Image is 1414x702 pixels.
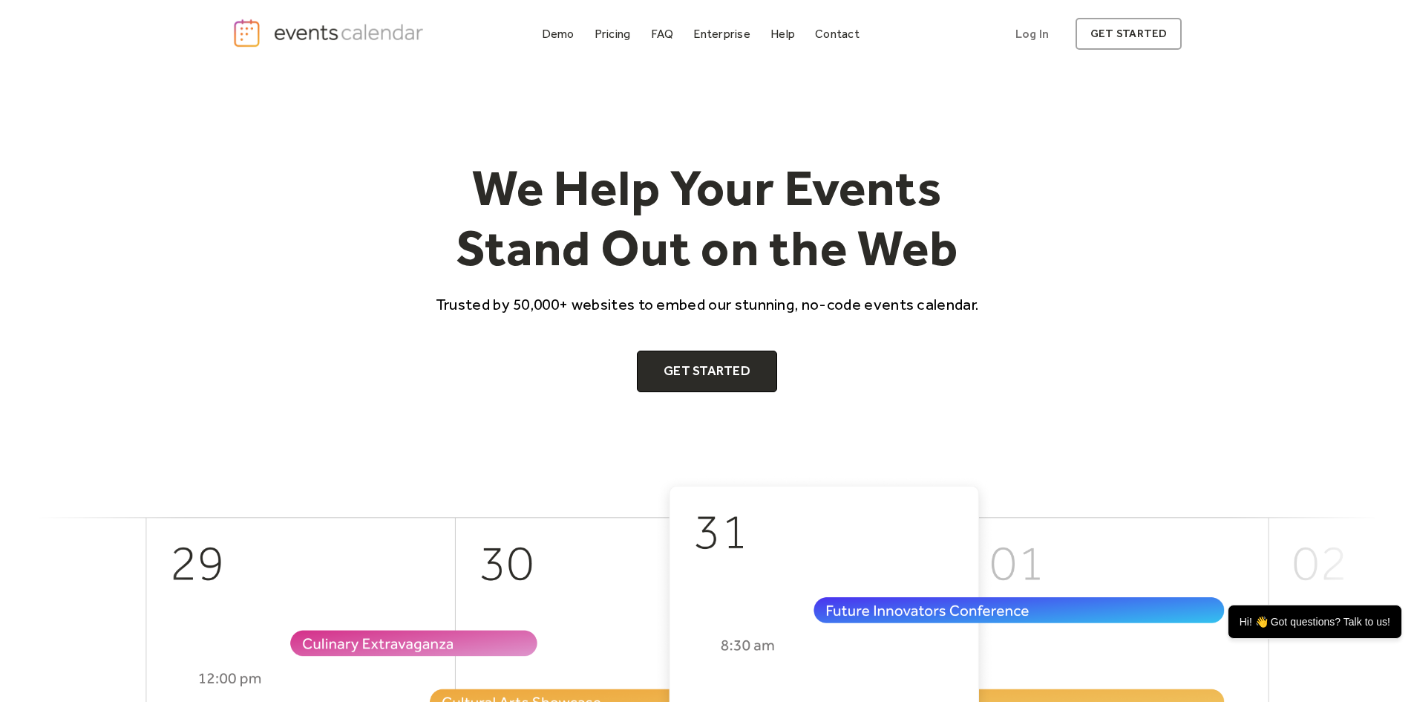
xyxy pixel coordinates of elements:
h1: We Help Your Events Stand Out on the Web [422,157,992,279]
div: Contact [815,30,860,38]
div: Demo [542,30,575,38]
a: Pricing [589,24,637,44]
a: home [232,18,428,48]
a: Contact [809,24,865,44]
div: FAQ [651,30,674,38]
p: Trusted by 50,000+ websites to embed our stunning, no-code events calendar. [422,293,992,315]
a: Help [765,24,801,44]
a: get started [1076,18,1182,50]
a: Enterprise [687,24,756,44]
div: Enterprise [693,30,750,38]
a: Log In [1001,18,1064,50]
a: FAQ [645,24,680,44]
a: Get Started [637,351,777,392]
a: Demo [536,24,580,44]
div: Pricing [595,30,631,38]
div: Help [770,30,795,38]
